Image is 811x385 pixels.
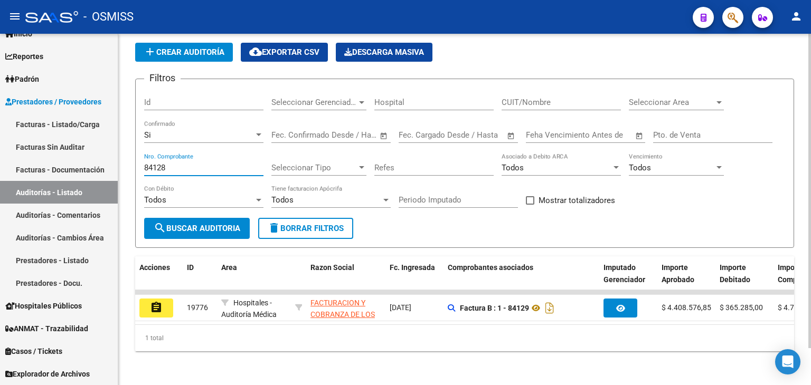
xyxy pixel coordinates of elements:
[8,10,21,23] mat-icon: menu
[135,43,233,62] button: Crear Auditoría
[399,130,441,140] input: Fecha inicio
[310,297,381,319] div: - 30715497456
[657,256,715,303] datatable-header-cell: Importe Aprobado
[603,263,645,284] span: Imputado Gerenciador
[144,71,181,85] h3: Filtros
[306,256,385,303] datatable-header-cell: Razon Social
[271,130,314,140] input: Fecha inicio
[135,325,794,351] div: 1 total
[629,163,651,172] span: Todos
[221,299,277,319] span: Hospitales - Auditoría Médica
[5,345,62,357] span: Casos / Tickets
[502,163,524,172] span: Todos
[249,47,319,57] span: Exportar CSV
[662,303,711,312] span: $ 4.408.576,85
[775,349,800,374] div: Open Intercom Messenger
[720,263,750,284] span: Importe Debitado
[539,194,615,207] span: Mostrar totalizadores
[5,323,88,334] span: ANMAT - Trazabilidad
[144,130,151,140] span: Si
[5,300,82,312] span: Hospitales Públicos
[144,45,156,58] mat-icon: add
[444,256,599,303] datatable-header-cell: Comprobantes asociados
[258,218,353,239] button: Borrar Filtros
[139,263,170,272] span: Acciones
[310,299,375,343] span: FACTURACION Y COBRANZA DE LOS EFECTORES PUBLICOS S.E.
[5,73,39,85] span: Padrón
[144,47,224,57] span: Crear Auditoría
[241,43,328,62] button: Exportar CSV
[187,263,194,272] span: ID
[217,256,291,303] datatable-header-cell: Area
[271,195,294,205] span: Todos
[310,263,354,272] span: Razon Social
[629,98,714,107] span: Seleccionar Area
[460,304,529,312] strong: Factura B : 1 - 84129
[662,263,694,284] span: Importe Aprobado
[5,51,43,62] span: Reportes
[271,163,357,172] span: Seleccionar Tipo
[271,98,357,107] span: Seleccionar Gerenciador
[83,5,134,28] span: - OSMISS
[390,303,411,312] span: [DATE]
[378,130,390,142] button: Open calendar
[144,218,250,239] button: Buscar Auditoria
[5,368,90,380] span: Explorador de Archivos
[790,10,803,23] mat-icon: person
[448,263,533,272] span: Comprobantes asociados
[5,96,101,108] span: Prestadores / Proveedores
[599,256,657,303] datatable-header-cell: Imputado Gerenciador
[154,224,240,233] span: Buscar Auditoria
[183,256,217,303] datatable-header-cell: ID
[154,222,166,234] mat-icon: search
[505,130,517,142] button: Open calendar
[385,256,444,303] datatable-header-cell: Fc. Ingresada
[344,47,424,57] span: Descarga Masiva
[543,300,557,316] i: Descargar documento
[390,263,435,272] span: Fc. Ingresada
[715,256,774,303] datatable-header-cell: Importe Debitado
[451,130,502,140] input: Fecha fin
[336,43,432,62] app-download-masive: Descarga masiva de comprobantes (adjuntos)
[336,43,432,62] button: Descarga Masiva
[249,45,262,58] mat-icon: cloud_download
[268,222,280,234] mat-icon: delete
[221,263,237,272] span: Area
[144,195,166,205] span: Todos
[187,303,208,312] span: 19776
[324,130,375,140] input: Fecha fin
[268,224,344,233] span: Borrar Filtros
[150,301,163,314] mat-icon: assignment
[720,303,763,312] span: $ 365.285,00
[634,130,646,142] button: Open calendar
[135,256,183,303] datatable-header-cell: Acciones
